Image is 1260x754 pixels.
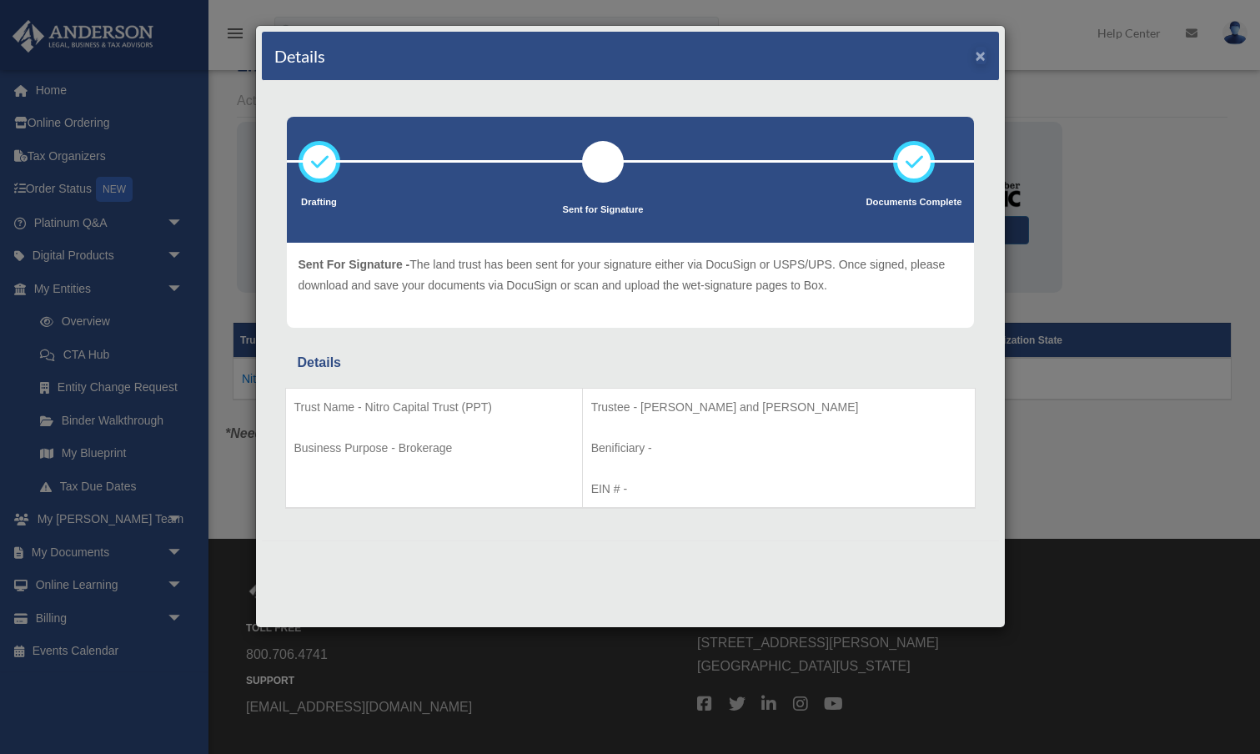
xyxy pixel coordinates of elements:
[866,194,962,211] p: Documents Complete
[294,397,574,418] p: Trust Name - Nitro Capital Trust (PPT)
[591,479,966,500] p: EIN # -
[298,351,963,374] div: Details
[299,194,340,211] p: Drafting
[591,438,966,459] p: Benificiary -
[563,202,644,219] p: Sent for Signature
[274,44,325,68] h4: Details
[299,254,962,295] p: The land trust has been sent for your signature either via DocuSign or USPS/UPS. Once signed, ple...
[299,258,410,271] span: Sent For Signature -
[294,438,574,459] p: Business Purpose - Brokerage
[976,47,986,64] button: ×
[591,397,966,418] p: Trustee - [PERSON_NAME] and [PERSON_NAME]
